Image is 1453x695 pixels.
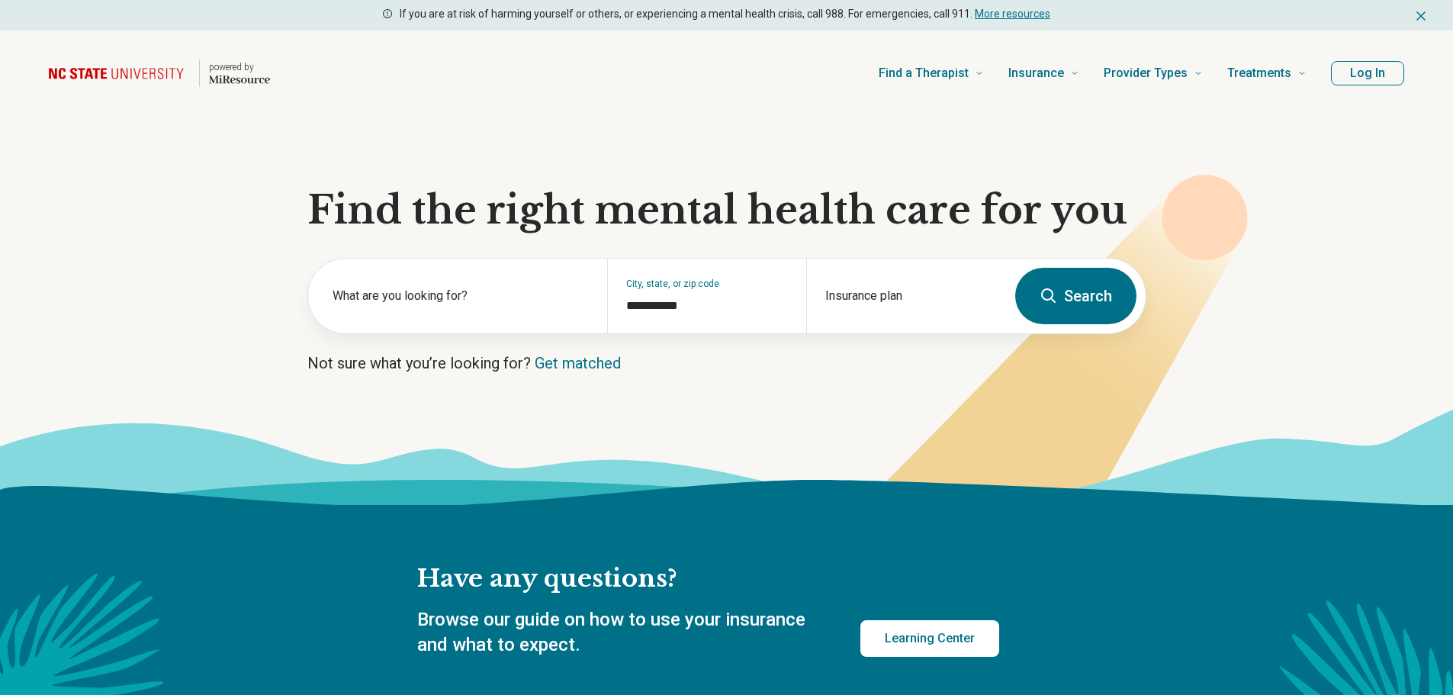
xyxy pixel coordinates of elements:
button: Dismiss [1413,6,1429,24]
span: Find a Therapist [879,63,969,84]
p: powered by [209,61,270,73]
p: If you are at risk of harming yourself or others, or experiencing a mental health crisis, call 98... [400,6,1050,22]
span: Insurance [1008,63,1064,84]
h2: Have any questions? [417,563,999,595]
span: Provider Types [1104,63,1188,84]
a: More resources [975,8,1050,20]
span: Treatments [1227,63,1291,84]
a: Learning Center [860,620,999,657]
a: Get matched [535,354,621,372]
a: Find a Therapist [879,43,984,104]
a: Home page [49,49,270,98]
a: Provider Types [1104,43,1203,104]
a: Treatments [1227,43,1307,104]
a: Insurance [1008,43,1079,104]
p: Not sure what you’re looking for? [307,352,1146,374]
h1: Find the right mental health care for you [307,188,1146,233]
button: Log In [1331,61,1404,85]
button: Search [1015,268,1136,324]
label: What are you looking for? [333,287,589,305]
p: Browse our guide on how to use your insurance and what to expect. [417,607,824,658]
